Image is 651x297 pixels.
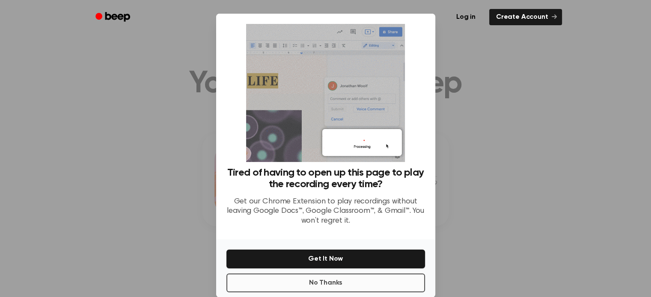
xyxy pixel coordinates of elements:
button: No Thanks [226,273,425,292]
a: Beep [89,9,138,26]
button: Get It Now [226,250,425,268]
img: Beep extension in action [246,24,405,162]
p: Get our Chrome Extension to play recordings without leaving Google Docs™, Google Classroom™, & Gm... [226,197,425,226]
h3: Tired of having to open up this page to play the recording every time? [226,167,425,190]
a: Log in [448,7,484,27]
a: Create Account [489,9,562,25]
